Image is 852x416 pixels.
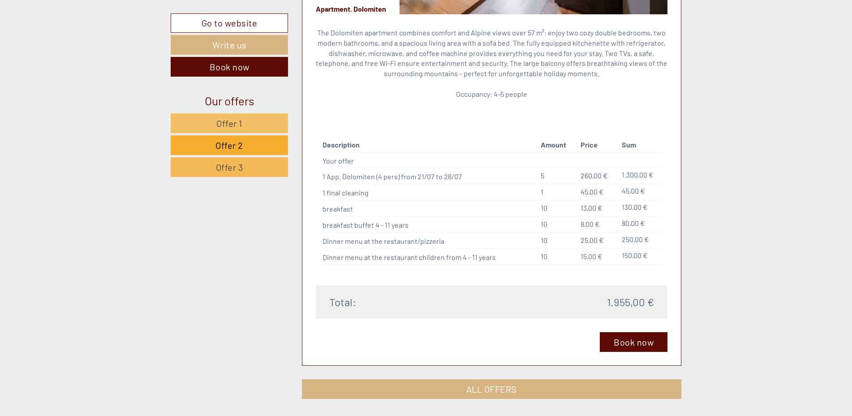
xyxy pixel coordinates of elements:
span: 15,00 € [581,252,602,260]
td: 1 [537,184,577,200]
span: 1.955,00 € [607,295,654,310]
td: Dinner menu at the restaurant/pizzeria [323,232,538,248]
td: 130,00 € [618,200,661,217]
th: Sum [618,138,661,152]
td: 1 final cleaning [323,184,538,200]
span: 13,00 € [581,204,602,212]
td: 45,00 € [618,184,661,200]
td: 10 [537,216,577,232]
span: Offer 1 [216,118,242,129]
span: 25,00 € [581,236,603,244]
p: The Dolomiten apartment combines comfort and Alpine views over 57 m²: enjoy two cozy double bedro... [316,28,668,100]
a: Book now [600,332,667,352]
td: 10 [537,248,577,264]
a: Book now [171,57,288,77]
a: Go to website [171,13,288,33]
td: breakfast buffet 4 - 11 years [323,216,538,232]
th: Description [323,138,538,152]
a: Write us [171,35,288,55]
span: 8,00 € [581,220,599,228]
th: Price [577,138,618,152]
td: 10 [537,200,577,217]
div: Our offers [171,92,288,109]
td: breakfast [323,200,538,217]
td: Your offer [323,152,538,168]
td: 80,00 € [618,216,661,232]
div: [DATE] [159,7,193,22]
th: Amount [537,138,577,152]
td: 1.300,00 € [618,168,661,184]
a: ALL OFFERS [302,379,682,399]
div: Hello, how can we help you? [7,24,112,52]
span: Offer 2 [215,140,243,151]
td: 250,00 € [618,232,661,248]
small: 10:00 [13,43,108,50]
span: 45,00 € [581,187,603,196]
button: Send [303,232,352,252]
td: 10 [537,232,577,248]
span: 260,00 € [581,171,607,180]
td: 5 [537,168,577,184]
div: Appartements & Wellness [PERSON_NAME] [13,26,108,33]
td: 1 App. Dolomiten (4 pers) from 21/07 to 26/07 [323,168,538,184]
td: Dinner menu at the restaurant children from 4 - 11 years [323,248,538,264]
span: Offer 3 [216,162,243,173]
div: Total: [323,295,492,310]
td: 150,00 € [618,248,661,264]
